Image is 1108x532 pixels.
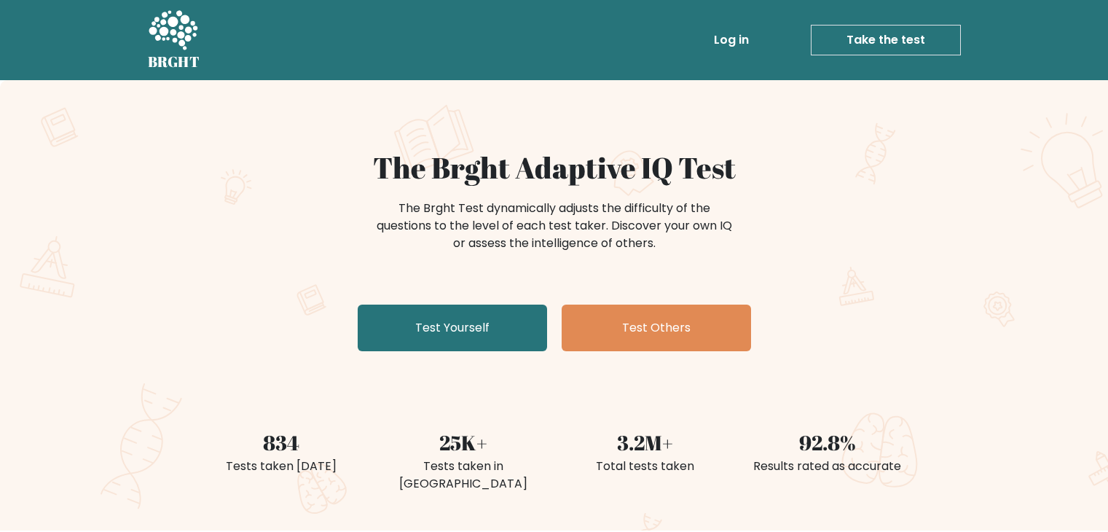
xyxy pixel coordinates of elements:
[708,26,755,55] a: Log in
[358,305,547,351] a: Test Yourself
[745,427,910,458] div: 92.8%
[148,6,200,74] a: BRGHT
[381,458,546,493] div: Tests taken in [GEOGRAPHIC_DATA]
[563,458,728,475] div: Total tests taken
[199,427,364,458] div: 834
[372,200,736,252] div: The Brght Test dynamically adjusts the difficulty of the questions to the level of each test take...
[745,458,910,475] div: Results rated as accurate
[199,458,364,475] div: Tests taken [DATE]
[148,53,200,71] h5: BRGHT
[811,25,961,55] a: Take the test
[562,305,751,351] a: Test Others
[199,150,910,185] h1: The Brght Adaptive IQ Test
[381,427,546,458] div: 25K+
[563,427,728,458] div: 3.2M+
